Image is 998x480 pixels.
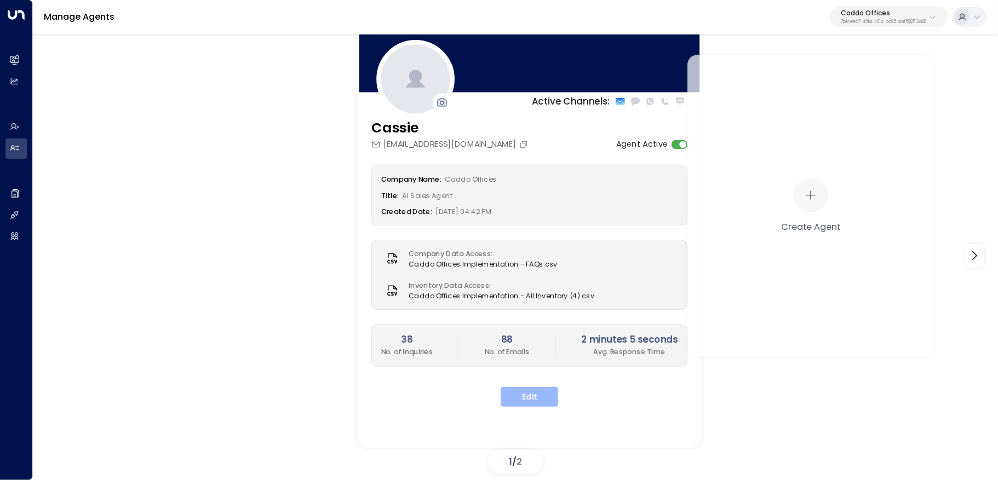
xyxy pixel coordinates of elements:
[581,333,678,347] h2: 2 minutes 5 seconds
[616,138,668,151] label: Agent Active
[409,281,589,291] label: Inventory Data Access:
[581,347,678,357] p: Avg. Response Time
[371,138,531,151] div: [EMAIL_ADDRESS][DOMAIN_NAME]
[519,140,531,149] button: Copy
[409,291,594,302] span: Caddo Offices Implementation - All Inventory (4).csv
[381,347,433,357] p: No. of Inquiries
[781,221,840,234] div: Create Agent
[488,450,543,474] div: /
[509,455,512,468] span: 1
[409,259,558,269] span: Caddo Offices Implementation - FAQs.csv
[445,175,497,184] span: Caddo Offices
[381,207,432,217] label: Created Date:
[381,333,433,347] h2: 38
[403,190,452,200] span: AI Sales Agent
[532,95,610,108] p: Active Channels:
[381,190,399,200] label: Title:
[485,347,530,357] p: No. of Emails
[841,20,926,24] p: 7b1ceed7-40fa-4014-bd85-aaf588512a38
[485,333,530,347] h2: 88
[841,10,926,16] p: Caddo Offices
[371,118,531,138] h3: Cassie
[501,387,558,407] button: Edit
[830,7,948,27] button: Caddo Offices7b1ceed7-40fa-4014-bd85-aaf588512a38
[44,10,114,23] a: Manage Agents
[517,455,522,468] span: 2
[436,207,491,217] span: [DATE] 04:42 PM
[409,248,552,259] label: Company Data Access:
[381,175,441,184] label: Company Name:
